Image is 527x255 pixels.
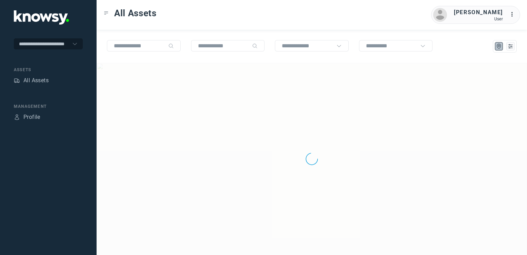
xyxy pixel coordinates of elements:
[23,113,40,121] div: Profile
[23,76,49,85] div: All Assets
[14,77,20,84] div: Assets
[510,10,518,20] div: :
[168,43,174,49] div: Search
[454,8,503,17] div: [PERSON_NAME]
[433,8,447,22] img: avatar.png
[14,113,40,121] a: ProfileProfile
[14,76,49,85] a: AssetsAll Assets
[104,11,109,16] div: Toggle Menu
[496,43,502,49] div: Map
[14,103,83,110] div: Management
[510,10,518,19] div: :
[114,7,157,19] span: All Assets
[510,12,517,17] tspan: ...
[454,17,503,21] div: User
[14,10,69,25] img: Application Logo
[507,43,514,49] div: List
[14,67,83,73] div: Assets
[252,43,258,49] div: Search
[14,114,20,120] div: Profile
